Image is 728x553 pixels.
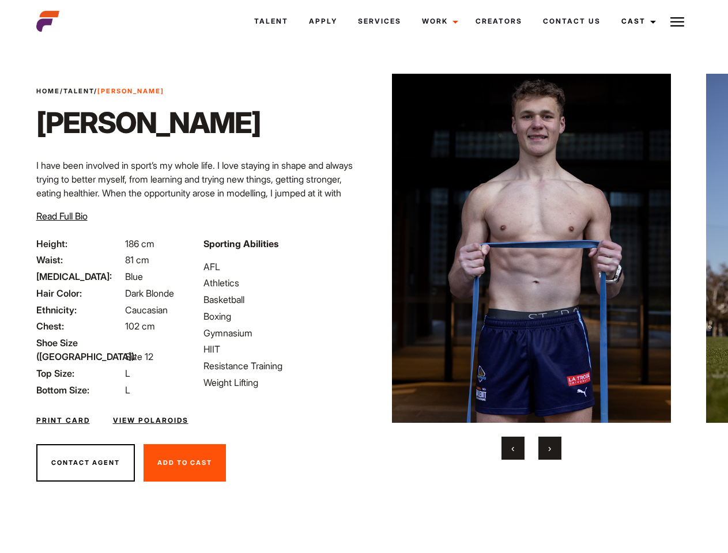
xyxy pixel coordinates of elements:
p: I have been involved in sport’s my whole life. I love staying in shape and always trying to bette... [36,158,357,269]
span: 81 cm [125,254,149,266]
a: Work [412,6,465,37]
span: Previous [511,442,514,454]
a: Talent [244,6,299,37]
a: Cast [611,6,663,37]
span: Chest: [36,319,123,333]
li: Athletics [203,276,357,290]
a: Print Card [36,415,90,426]
span: Add To Cast [157,459,212,467]
span: L [125,368,130,379]
a: Home [36,87,60,95]
span: 186 cm [125,238,154,249]
strong: Sporting Abilities [203,238,278,249]
span: Waist: [36,253,123,267]
a: View Polaroids [113,415,188,426]
a: Apply [299,6,348,37]
span: L [125,384,130,396]
span: Size 12 [125,351,153,362]
span: Ethnicity: [36,303,123,317]
a: Services [348,6,412,37]
span: Height: [36,237,123,251]
span: Bottom Size: [36,383,123,397]
span: Caucasian [125,304,168,316]
span: Top Size: [36,366,123,380]
img: cropped-aefm-brand-fav-22-square.png [36,10,59,33]
button: Read Full Bio [36,209,88,223]
span: 102 cm [125,320,155,332]
button: Add To Cast [144,444,226,482]
span: Blue [125,271,143,282]
strong: [PERSON_NAME] [97,87,164,95]
button: Contact Agent [36,444,135,482]
span: / / [36,86,164,96]
img: Burger icon [670,15,684,29]
li: Gymnasium [203,326,357,340]
span: Hair Color: [36,286,123,300]
li: Resistance Training [203,359,357,373]
span: Next [548,442,551,454]
li: HIIT [203,342,357,356]
li: Basketball [203,293,357,306]
span: Shoe Size ([GEOGRAPHIC_DATA]): [36,336,123,363]
li: Boxing [203,309,357,323]
a: Contact Us [533,6,611,37]
h1: [PERSON_NAME] [36,105,261,140]
span: Read Full Bio [36,210,88,222]
li: Weight Lifting [203,376,357,389]
span: Dark Blonde [125,287,174,299]
a: Creators [465,6,533,37]
a: Talent [63,87,94,95]
span: [MEDICAL_DATA]: [36,270,123,283]
li: AFL [203,260,357,274]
